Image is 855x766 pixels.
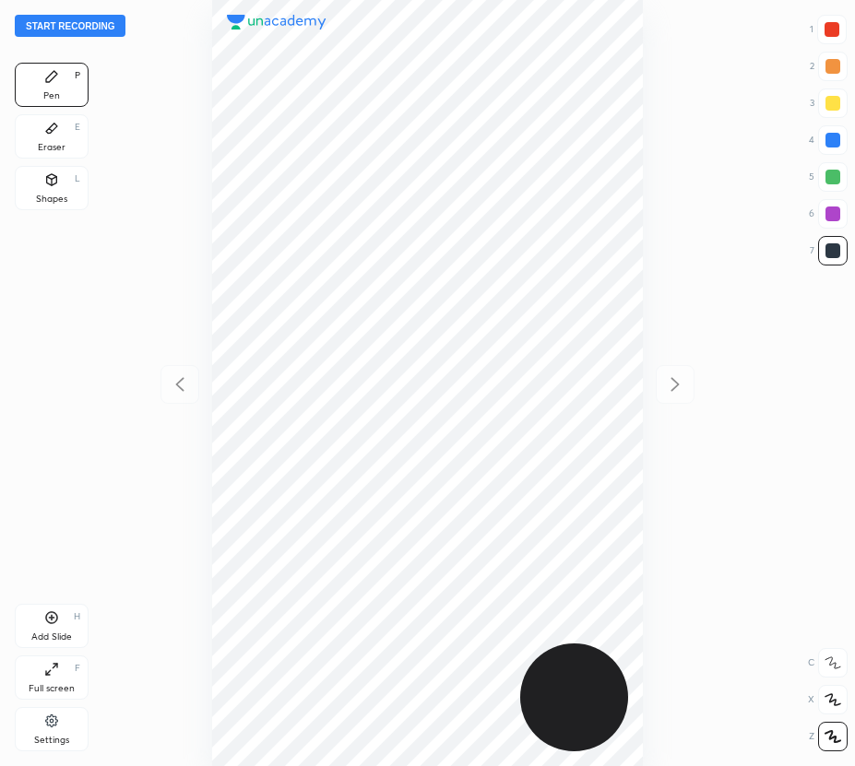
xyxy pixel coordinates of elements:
[31,632,72,642] div: Add Slide
[810,52,848,81] div: 2
[38,143,65,152] div: Eraser
[15,15,125,37] button: Start recording
[809,125,848,155] div: 4
[809,162,848,192] div: 5
[75,123,80,132] div: E
[43,91,60,100] div: Pen
[808,648,848,678] div: C
[74,612,80,621] div: H
[810,15,847,44] div: 1
[29,684,75,693] div: Full screen
[75,174,80,183] div: L
[808,685,848,714] div: X
[810,236,848,265] div: 7
[75,664,80,673] div: F
[34,736,69,745] div: Settings
[36,194,67,204] div: Shapes
[75,71,80,80] div: P
[809,199,848,229] div: 6
[810,88,848,118] div: 3
[227,15,327,29] img: logo.38c385cc.svg
[809,722,848,751] div: Z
